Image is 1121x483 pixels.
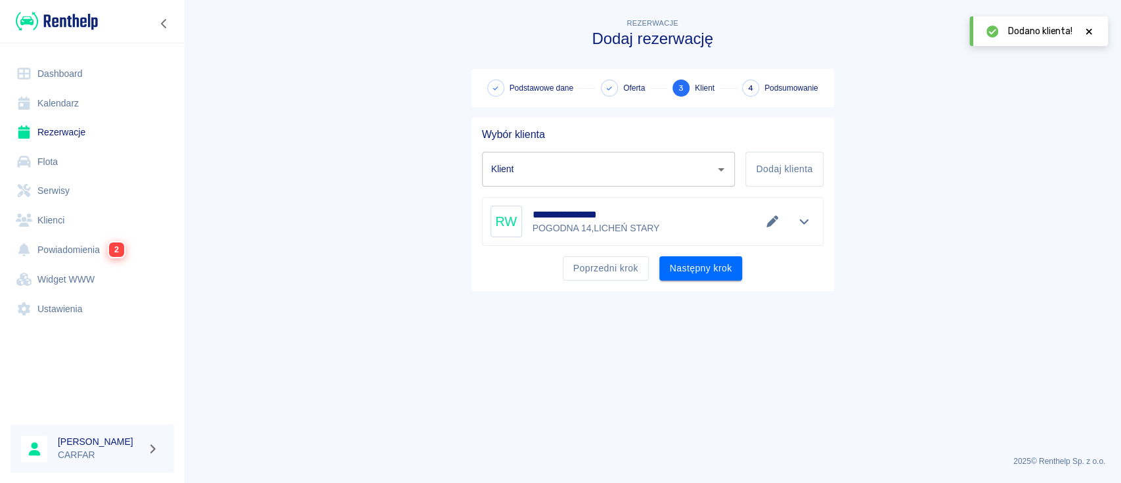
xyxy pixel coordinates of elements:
[11,147,174,177] a: Flota
[482,128,824,141] h5: Wybór klienta
[11,235,174,265] a: Powiadomienia2
[11,265,174,294] a: Widget WWW
[58,448,142,462] p: CARFAR
[764,82,818,94] span: Podsumowanie
[563,256,649,281] button: Poprzedni krok
[58,435,142,448] h6: [PERSON_NAME]
[11,89,174,118] a: Kalendarz
[11,176,174,206] a: Serwisy
[108,242,124,257] span: 2
[200,455,1105,467] p: 2025 © Renthelp Sp. z o.o.
[626,19,678,27] span: Rezerwacje
[623,82,645,94] span: Oferta
[793,212,815,231] button: Pokaż szczegóły
[154,15,174,32] button: Zwiń nawigację
[762,212,783,231] button: Edytuj dane
[659,256,743,281] button: Następny krok
[11,206,174,235] a: Klienci
[712,160,730,179] button: Otwórz
[510,82,573,94] span: Podstawowe dane
[11,294,174,324] a: Ustawienia
[1008,24,1072,38] span: Dodano klienta!
[533,221,662,235] p: POGODNA 14 , LICHEŃ STARY
[11,11,98,32] a: Renthelp logo
[11,59,174,89] a: Dashboard
[472,30,834,48] h3: Dodaj rezerwację
[695,82,714,94] span: Klient
[678,81,684,95] span: 3
[11,118,174,147] a: Rezerwacje
[745,152,823,187] button: Dodaj klienta
[491,206,522,237] div: RW
[16,11,98,32] img: Renthelp logo
[748,81,753,95] span: 4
